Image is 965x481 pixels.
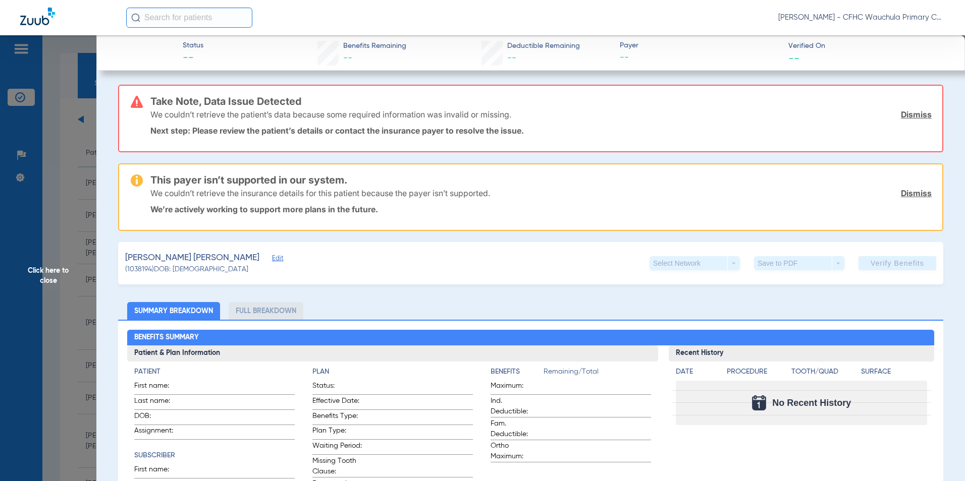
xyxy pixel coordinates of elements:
span: Status [183,40,203,51]
app-breakdown-title: Date [676,367,718,381]
p: We’re actively working to support more plans in the future. [150,204,932,214]
h4: Patient [134,367,295,377]
app-breakdown-title: Benefits [491,367,544,381]
h4: Plan [312,367,473,377]
a: Dismiss [901,109,932,119]
img: Search Icon [131,13,140,22]
iframe: Chat Widget [915,433,965,481]
h3: Recent History [669,345,934,362]
h4: Date [676,367,718,377]
span: Effective Date: [312,396,362,409]
span: -- [183,51,203,66]
span: -- [343,53,352,63]
span: Remaining/Total [544,367,651,381]
span: Deductible Remaining [507,41,580,51]
span: First name: [134,464,184,478]
input: Search for patients [126,8,252,28]
span: Verified On [788,41,948,51]
span: Ind. Deductible: [491,396,540,417]
h2: Benefits Summary [127,330,935,346]
span: [PERSON_NAME] [PERSON_NAME] [125,252,259,264]
p: Next step: Please review the patient’s details or contact the insurance payer to resolve the issue. [150,126,932,136]
span: Ortho Maximum: [491,441,540,462]
span: -- [788,52,799,63]
h3: Patient & Plan Information [127,345,659,362]
span: (1038194) DOB: [DEMOGRAPHIC_DATA] [125,264,248,275]
span: No Recent History [772,398,851,408]
span: -- [620,51,780,64]
p: We couldn’t retrieve the patient’s data because some required information was invalid or missing. [150,109,511,119]
span: Edit [272,255,281,264]
a: Dismiss [901,188,932,198]
h4: Subscriber [134,450,295,461]
p: We couldn’t retrieve the insurance details for this patient because the payer isn’t supported. [150,188,490,198]
app-breakdown-title: Surface [861,367,927,381]
span: Assignment: [134,426,184,439]
h3: Take Note, Data Issue Detected [150,96,932,106]
span: Plan Type: [312,426,362,439]
span: Benefits Remaining [343,41,406,51]
img: warning-icon [131,174,143,187]
span: First name: [134,381,184,394]
span: -- [507,53,516,63]
app-breakdown-title: Tooth/Quad [791,367,857,381]
span: Waiting Period: [312,441,362,454]
h4: Tooth/Quad [791,367,857,377]
span: Fam. Deductible: [491,418,540,440]
span: Payer [620,40,780,51]
span: Maximum: [491,381,540,394]
span: DOB: [134,411,184,425]
span: Missing Tooth Clause: [312,456,362,477]
span: Benefits Type: [312,411,362,425]
h4: Surface [861,367,927,377]
li: Full Breakdown [229,302,303,320]
img: Calendar [752,395,766,410]
h3: This payer isn’t supported in our system. [150,175,932,185]
img: Zuub Logo [20,8,55,25]
span: Last name: [134,396,184,409]
span: [PERSON_NAME] - CFHC Wauchula Primary Care Dental [778,13,945,23]
app-breakdown-title: Procedure [727,367,788,381]
h4: Procedure [727,367,788,377]
span: Status: [312,381,362,394]
img: error-icon [131,96,143,108]
h4: Benefits [491,367,544,377]
li: Summary Breakdown [127,302,220,320]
